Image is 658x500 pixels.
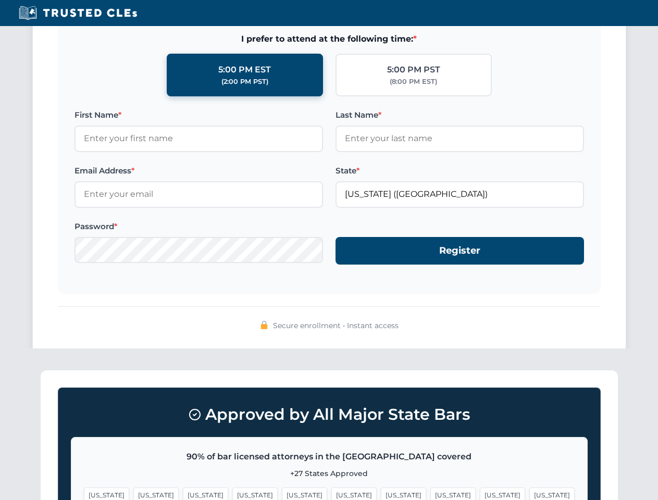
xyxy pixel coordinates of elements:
[221,77,268,87] div: (2:00 PM PST)
[218,63,271,77] div: 5:00 PM EST
[336,109,584,121] label: Last Name
[75,109,323,121] label: First Name
[16,5,140,21] img: Trusted CLEs
[84,450,575,464] p: 90% of bar licensed attorneys in the [GEOGRAPHIC_DATA] covered
[336,165,584,177] label: State
[387,63,440,77] div: 5:00 PM PST
[75,126,323,152] input: Enter your first name
[390,77,437,87] div: (8:00 PM EST)
[336,237,584,265] button: Register
[71,401,588,429] h3: Approved by All Major State Bars
[336,126,584,152] input: Enter your last name
[75,220,323,233] label: Password
[75,32,584,46] span: I prefer to attend at the following time:
[75,165,323,177] label: Email Address
[84,468,575,479] p: +27 States Approved
[75,181,323,207] input: Enter your email
[260,321,268,329] img: 🔒
[273,320,399,331] span: Secure enrollment • Instant access
[336,181,584,207] input: Florida (FL)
